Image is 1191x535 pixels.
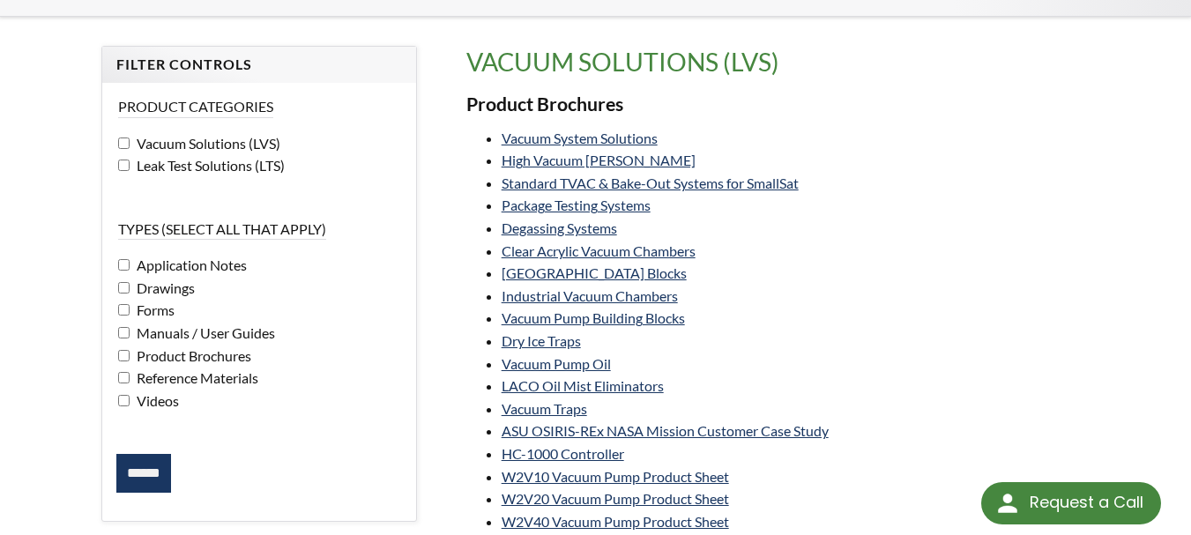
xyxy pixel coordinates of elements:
span: Reference Materials [132,369,258,386]
a: HC-1000 Controller [502,445,624,462]
span: Vacuum Solutions (LVS) [132,135,280,152]
span: Manuals / User Guides [132,324,275,341]
div: Request a Call [981,482,1161,524]
legend: Types (select all that apply) [118,219,326,240]
a: Vacuum Pump Building Blocks [502,309,685,326]
input: Drawings [118,282,130,294]
a: Vacuum Traps [502,400,587,417]
a: W2V20 Vacuum Pump Product Sheet [502,490,729,507]
input: Application Notes [118,259,130,271]
a: Dry Ice Traps [502,332,581,349]
input: Product Brochures [118,350,130,361]
span: Forms [132,301,175,318]
a: W2V10 Vacuum Pump Product Sheet [502,468,729,485]
a: Vacuum Pump Oil [502,355,611,372]
a: Package Testing Systems [502,197,651,213]
a: Industrial Vacuum Chambers [502,287,678,304]
span: translation missing: en.product_groups.Vacuum Solutions (LVS) [466,47,779,77]
a: LACO Oil Mist Eliminators [502,377,664,394]
input: Manuals / User Guides [118,327,130,338]
h4: Filter Controls [116,56,402,74]
a: High Vacuum [PERSON_NAME] [502,152,696,168]
input: Forms [118,304,130,316]
a: Clear Acrylic Vacuum Chambers [502,242,696,259]
a: ASU OSIRIS-REx NASA Mission Customer Case Study [502,422,829,439]
a: W2V40 Vacuum Pump Product Sheet [502,513,729,530]
span: Application Notes [132,256,247,273]
span: Drawings [132,279,195,296]
h3: Product Brochures [466,93,1090,117]
a: Degassing Systems [502,219,617,236]
a: [GEOGRAPHIC_DATA] Blocks [502,264,687,281]
span: Product Brochures [132,347,251,364]
img: round button [994,489,1022,517]
legend: Product Categories [118,97,273,117]
input: Reference Materials [118,372,130,383]
div: Request a Call [1030,482,1143,523]
span: Leak Test Solutions (LTS) [132,157,285,174]
input: Videos [118,395,130,406]
a: Standard TVAC & Bake-Out Systems for SmallSat [502,175,799,191]
input: Leak Test Solutions (LTS) [118,160,130,171]
a: Vacuum System Solutions [502,130,658,146]
input: Vacuum Solutions (LVS) [118,137,130,149]
span: Videos [132,392,179,409]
